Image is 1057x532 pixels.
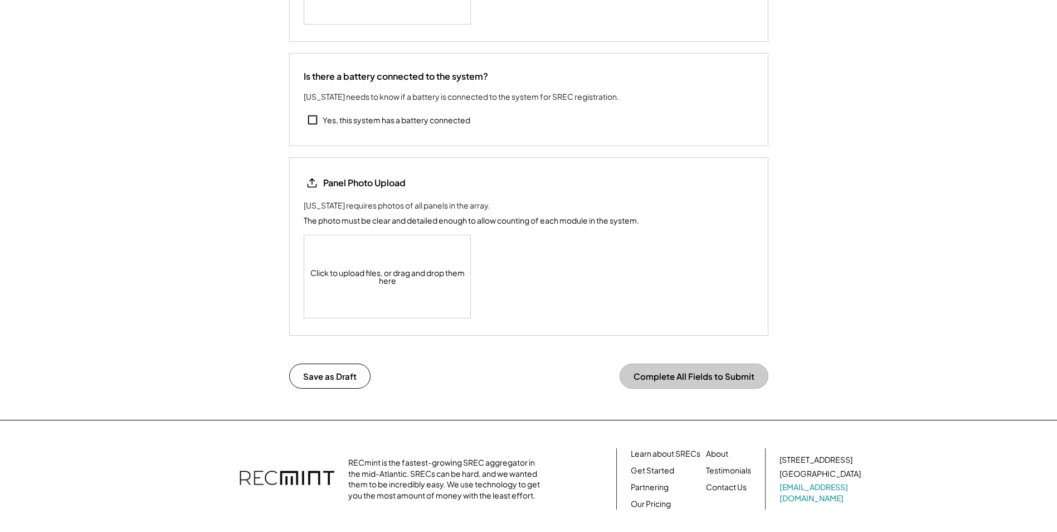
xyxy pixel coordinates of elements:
a: Learn about SRECs [631,448,700,460]
button: Save as Draft [289,364,371,389]
a: About [706,448,728,460]
a: [EMAIL_ADDRESS][DOMAIN_NAME] [780,482,863,504]
button: Complete All Fields to Submit [620,364,768,389]
div: RECmint is the fastest-growing SREC aggregator in the mid-Atlantic. SRECs can be hard, and we wan... [348,457,546,501]
a: Get Started [631,465,674,476]
div: Yes, this system has a battery connected [323,115,470,126]
div: [STREET_ADDRESS] [780,454,853,466]
div: [US_STATE] needs to know if a battery is connected to the system for SREC registration. [304,91,619,103]
a: Our Pricing [631,499,671,510]
a: Contact Us [706,482,747,493]
div: Is there a battery connected to the system? [304,70,488,83]
a: Partnering [631,482,669,493]
a: Testimonials [706,465,751,476]
img: recmint-logotype%403x.png [240,460,334,499]
div: Click to upload files, or drag and drop them here [304,235,471,318]
div: [GEOGRAPHIC_DATA] [780,468,861,480]
div: The photo must be clear and detailed enough to allow counting of each module in the system. [304,215,639,226]
div: [US_STATE] requires photos of all panels in the array. [304,200,490,211]
div: Panel Photo Upload [323,177,406,189]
